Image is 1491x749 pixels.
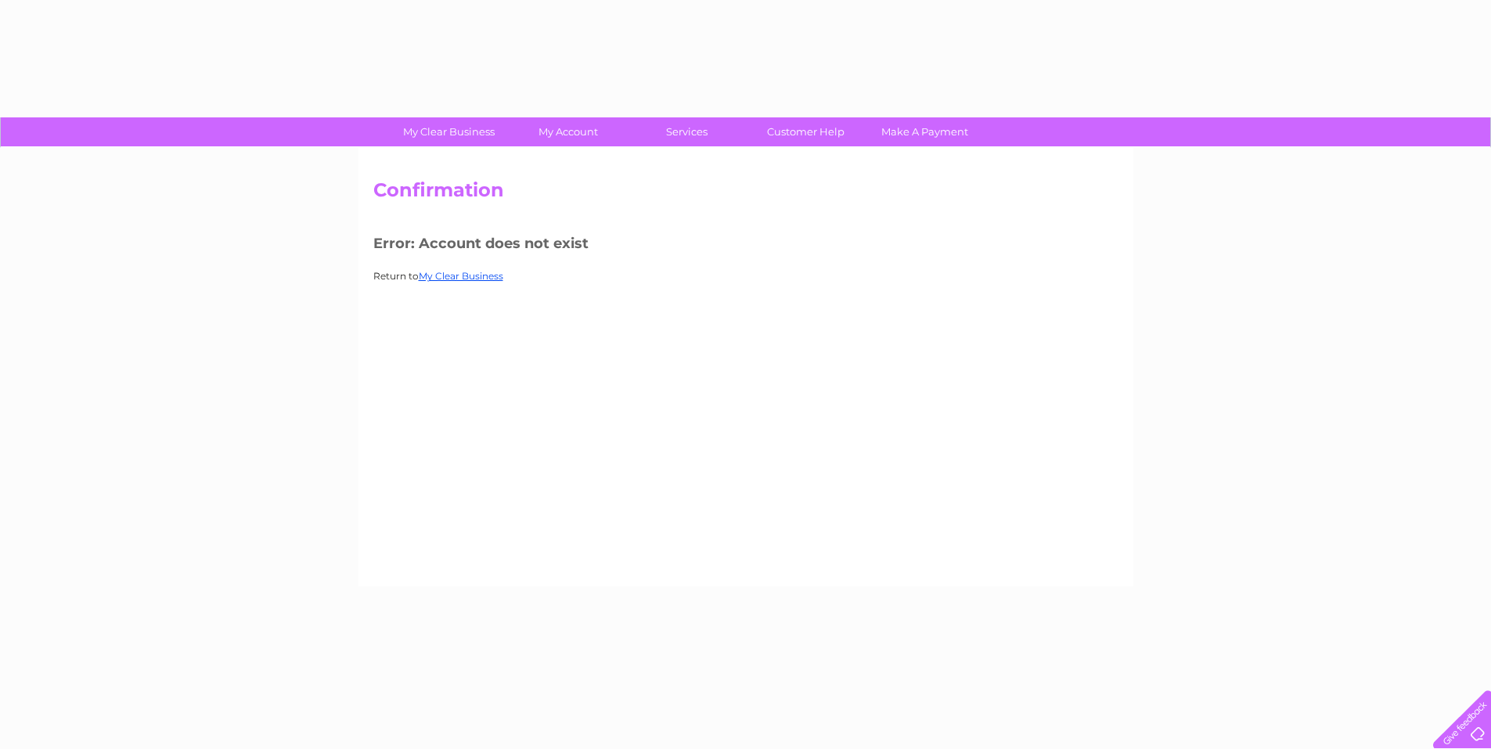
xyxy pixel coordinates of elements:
[373,232,1118,260] h3: Error: Account does not exist
[741,117,870,146] a: Customer Help
[503,117,632,146] a: My Account
[384,117,513,146] a: My Clear Business
[860,117,989,146] a: Make A Payment
[622,117,751,146] a: Services
[373,268,1118,283] p: Return to
[419,270,503,282] a: My Clear Business
[373,179,1118,209] h2: Confirmation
